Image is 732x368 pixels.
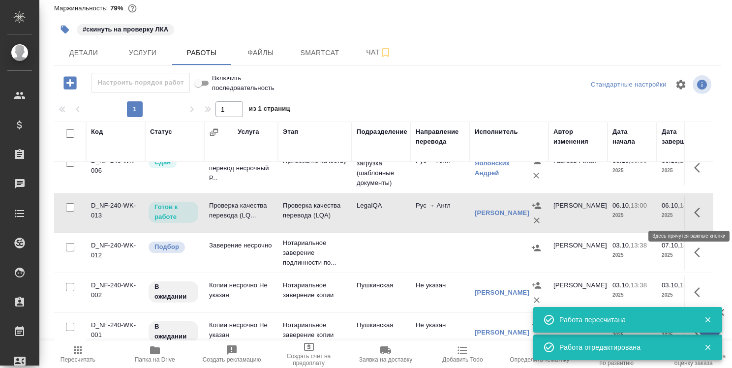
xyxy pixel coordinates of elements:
p: 03.10, [662,281,680,289]
td: Заверение несрочно [204,236,278,270]
p: Сдан [154,157,171,167]
button: Папка на Drive [116,340,193,368]
p: В ожидании [154,322,192,341]
p: 03.10, [612,242,631,249]
td: Пушкинская [352,276,411,310]
p: 03.10, [612,281,631,289]
span: Настроить таблицу [669,73,693,96]
p: Готов к работе [154,202,192,222]
div: Дата начала [612,127,652,147]
a: [PERSON_NAME] [475,289,529,296]
span: Создать счет на предоплату [276,353,341,367]
p: 07.10, [662,242,680,249]
button: Удалить [529,293,544,307]
td: Рус → Англ [411,196,470,230]
button: Назначить [529,278,544,293]
div: Дата завершения [662,127,701,147]
button: Добавить тэг [54,19,76,40]
span: Smartcat [296,47,343,59]
span: скинуть на проверку ЛКА [76,25,175,33]
div: Исполнитель [475,127,518,137]
p: 14:00 [680,281,696,289]
div: Направление перевода [416,127,465,147]
p: 2025 [612,290,652,300]
span: Работы [178,47,225,59]
span: Добавить Todo [442,356,483,363]
td: [PERSON_NAME] [549,236,608,270]
td: LegalQA [352,196,411,230]
p: #скинуть на проверку ЛКА [83,25,168,34]
button: Назначить [529,318,544,333]
td: [PERSON_NAME] [549,276,608,310]
p: 2025 [612,250,652,260]
button: Добавить Todo [424,340,501,368]
p: 14:00 [680,242,696,249]
button: Закрыть [698,343,718,352]
p: 13:00 [631,202,647,209]
p: 2025 [662,166,701,176]
td: Письменный перевод несрочный Р... [204,149,278,188]
span: Включить последовательность [212,73,274,93]
td: Проверка качества перевода (LQ... [204,196,278,230]
p: 2025 [662,290,701,300]
button: Назначить [529,241,544,255]
span: Создать рекламацию [203,356,261,363]
p: Нотариальное заверение подлинности по... [283,238,347,268]
p: Нотариальное заверение копии [283,280,347,300]
button: Создать рекламацию [193,340,270,368]
a: [PERSON_NAME] [475,209,529,216]
p: 2025 [662,211,701,220]
div: split button [588,77,669,92]
span: Детали [60,47,107,59]
button: Пересчитать [39,340,116,368]
div: Можно подбирать исполнителей [148,241,199,254]
button: Сгруппировать [209,127,219,137]
div: Исполнитель может приступить к работе [148,201,199,224]
p: 79% [110,4,125,12]
td: [PERSON_NAME] [549,196,608,230]
span: из 1 страниц [249,103,290,117]
button: Назначить [529,198,544,213]
span: Заявка на доставку [359,356,412,363]
button: Создать счет на предоплату [270,340,347,368]
td: Копии несрочно Не указан [204,276,278,310]
p: Маржинальность: [54,4,110,12]
p: 2025 [662,250,701,260]
button: Удалить [529,213,544,228]
div: Автор изменения [553,127,603,147]
div: Менеджер проверил работу исполнителя, передает ее на следующий этап [148,156,199,169]
div: Код [91,127,103,137]
td: Копии несрочно Не указан [204,315,278,350]
p: 06.10, [612,202,631,209]
a: [PERSON_NAME] [475,329,529,336]
button: Здесь прячутся важные кнопки [688,241,712,264]
div: Статус [150,127,172,137]
div: Работа пересчитана [559,315,689,325]
div: Подразделение [357,127,407,137]
div: Исполнитель назначен, приступать к работе пока рано [148,280,199,304]
div: Этап [283,127,298,137]
td: D_NF-240-WK-001 [86,315,145,350]
span: Посмотреть информацию [693,75,713,94]
p: 14:00 [680,202,696,209]
div: Работа отредактирована [559,342,689,352]
p: Подбор [154,242,179,252]
button: 2451.04 RUB; [126,2,139,15]
td: D_NF-240-WK-002 [86,276,145,310]
button: Здесь прячутся важные кнопки [688,280,712,304]
div: Исполнитель назначен, приступать к работе пока рано [148,320,199,343]
span: Пересчитать [61,356,95,363]
td: Газизов Ринат [549,151,608,185]
button: Удалить [529,333,544,347]
td: Прямая загрузка (шаблонные документы) [352,144,411,193]
span: Услуги [119,47,166,59]
td: Рус → Англ [411,151,470,185]
button: Здесь прячутся важные кнопки [688,156,712,180]
p: 13:38 [631,242,647,249]
button: Добавить работу [57,73,84,93]
button: Закрыть [698,315,718,324]
td: Не указан [411,315,470,350]
p: В ожидании [154,282,192,302]
button: Определить тематику [501,340,578,368]
button: Удалить [529,168,544,183]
